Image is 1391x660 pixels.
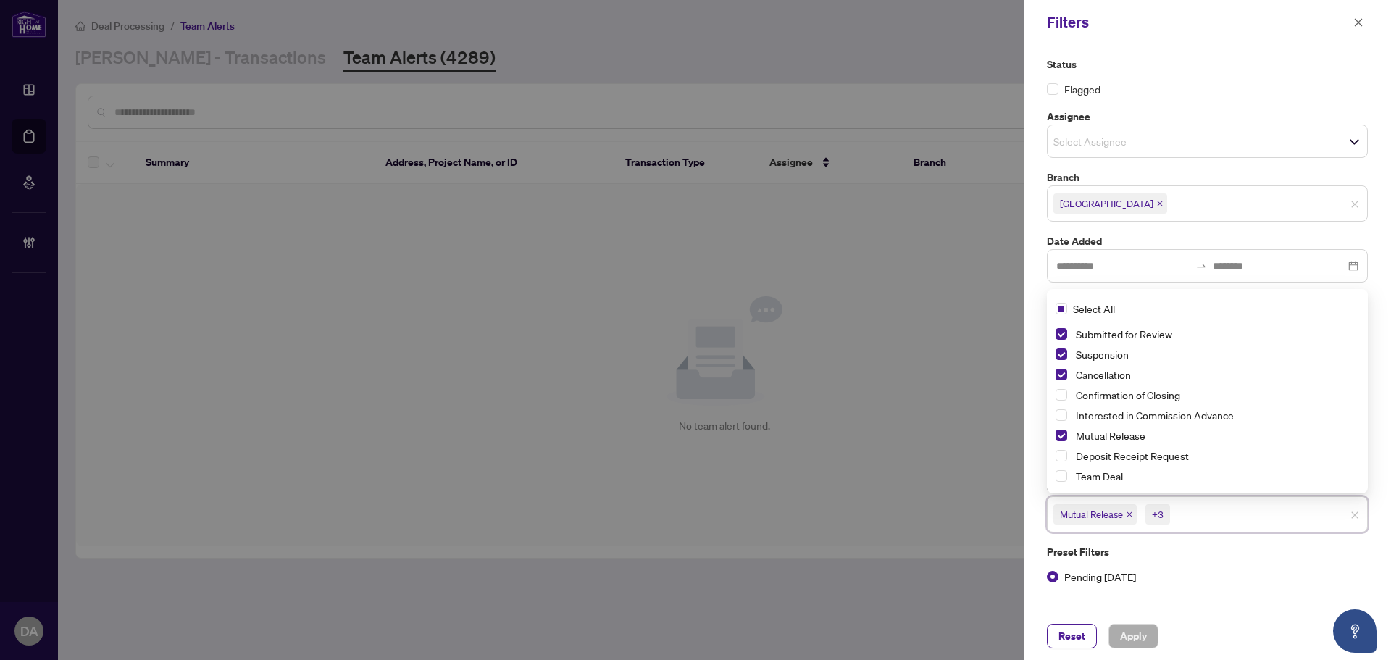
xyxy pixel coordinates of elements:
span: Suspension [1076,348,1129,361]
span: close [1126,511,1133,518]
span: Select Cancellation [1056,369,1067,380]
span: Submitted for Review [1076,327,1172,341]
div: +3 [1152,507,1164,522]
span: Mutual Release [1076,429,1145,442]
span: Confirmation of Closing [1076,388,1180,401]
span: close [1350,200,1359,209]
span: Deposit Receipt Request [1076,449,1189,462]
span: close [1353,17,1363,28]
label: Preset Filters [1047,544,1368,560]
span: to [1195,260,1207,272]
span: Select Interested in Commission Advance [1056,409,1067,421]
span: close [1156,200,1164,207]
span: swap-right [1195,260,1207,272]
span: Team Deal [1070,467,1359,485]
label: Branch [1047,170,1368,185]
span: Cancellation [1076,368,1131,381]
button: Apply [1108,624,1158,648]
span: Select Team Deal [1056,470,1067,482]
span: Team Deal [1076,469,1123,483]
span: Interested in Commission Advance [1070,406,1359,424]
span: Flagged [1064,81,1100,97]
span: Deposit Receipt Request [1070,447,1359,464]
div: Filters [1047,12,1349,33]
span: Select Submitted for Review [1056,328,1067,340]
span: Cancellation [1070,366,1359,383]
span: Mutual Release [1053,504,1137,525]
span: Select All [1067,301,1121,317]
span: [GEOGRAPHIC_DATA] [1060,196,1153,211]
span: Pending [DATE] [1058,569,1142,585]
span: Mutual Release [1070,427,1359,444]
button: Open asap [1333,609,1377,653]
label: Date Added [1047,233,1368,249]
span: Reset [1058,625,1085,648]
span: Select Suspension [1056,348,1067,360]
span: Submitted for Review [1070,325,1359,343]
label: Status [1047,57,1368,72]
span: Confirmation of Closing [1070,386,1359,404]
span: close [1350,511,1359,519]
button: Reset [1047,624,1097,648]
span: Select Deposit Receipt Request [1056,450,1067,461]
label: Assignee [1047,109,1368,125]
span: Select Mutual Release [1056,430,1067,441]
span: Select Confirmation of Closing [1056,389,1067,401]
span: Interested in Commission Advance [1076,409,1234,422]
span: Suspension [1070,346,1359,363]
span: Mutual Release [1060,507,1123,522]
span: Durham [1053,193,1167,214]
